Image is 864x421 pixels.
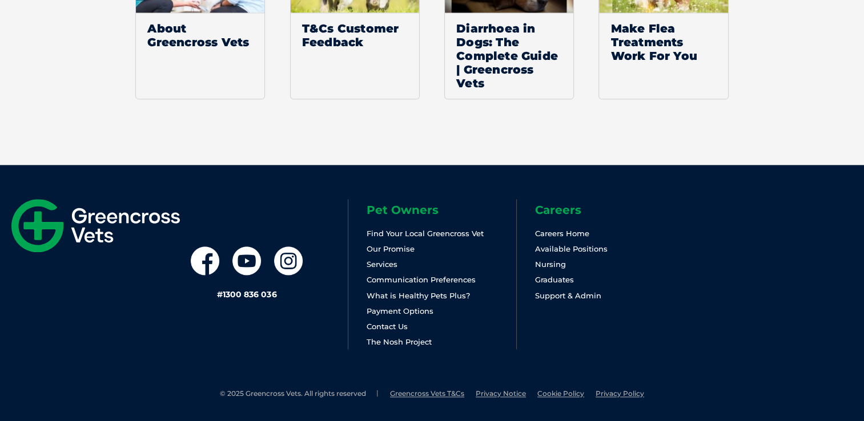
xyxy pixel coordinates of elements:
[535,260,566,269] a: Nursing
[445,13,573,99] span: Diarrhoea in Dogs: The Complete Guide | Greencross Vets
[291,13,419,58] span: T&Cs Customer Feedback
[537,389,584,398] a: Cookie Policy
[367,204,516,216] h6: Pet Owners
[535,244,608,253] a: Available Positions
[535,204,685,216] h6: Careers
[599,13,728,71] span: Make Flea Treatments Work For You
[476,389,526,398] a: Privacy Notice
[367,337,432,346] a: The Nosh Project
[217,289,276,299] a: #1300 836 036
[367,275,476,284] a: Communication Preferences
[367,260,397,269] a: Services
[367,244,415,253] a: Our Promise
[367,229,484,238] a: Find Your Local Greencross Vet
[217,289,223,299] span: #
[220,389,379,399] li: © 2025 Greencross Vets. All rights reserved
[596,389,644,398] a: Privacy Policy
[535,291,601,300] a: Support & Admin
[390,389,464,398] a: Greencross Vets T&Cs
[367,322,408,331] a: Contact Us
[136,13,264,58] span: About Greencross Vets
[535,275,574,284] a: Graduates
[535,229,589,238] a: Careers Home
[367,291,470,300] a: What is Healthy Pets Plus?
[367,306,433,315] a: Payment Options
